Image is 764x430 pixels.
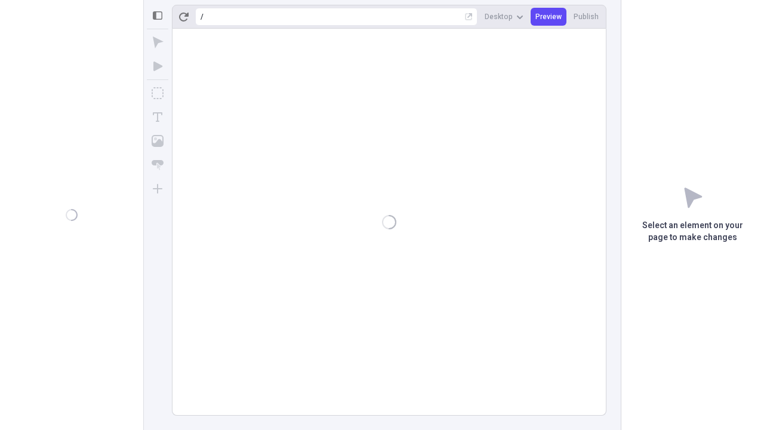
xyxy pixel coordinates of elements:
[485,12,513,21] span: Desktop
[147,82,168,104] button: Box
[621,220,764,244] p: Select an element on your page to make changes
[201,12,204,21] div: /
[535,12,562,21] span: Preview
[147,154,168,176] button: Button
[147,106,168,128] button: Text
[569,8,603,26] button: Publish
[531,8,566,26] button: Preview
[480,8,528,26] button: Desktop
[574,12,599,21] span: Publish
[147,130,168,152] button: Image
